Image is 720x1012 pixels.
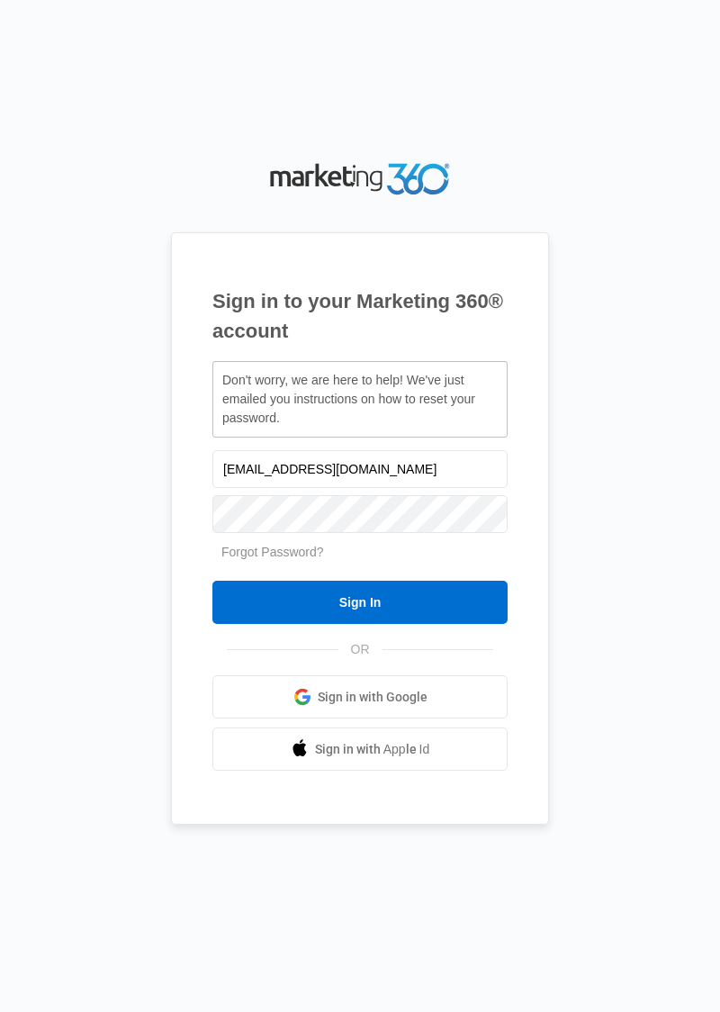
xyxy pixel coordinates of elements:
[222,373,475,425] span: Don't worry, we are here to help! We've just emailed you instructions on how to reset your password.
[212,727,508,771] a: Sign in with Apple Id
[315,740,430,759] span: Sign in with Apple Id
[212,286,508,346] h1: Sign in to your Marketing 360® account
[212,581,508,624] input: Sign In
[318,688,427,707] span: Sign in with Google
[221,545,324,559] a: Forgot Password?
[212,450,508,488] input: Email
[212,675,508,718] a: Sign in with Google
[338,640,382,659] span: OR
